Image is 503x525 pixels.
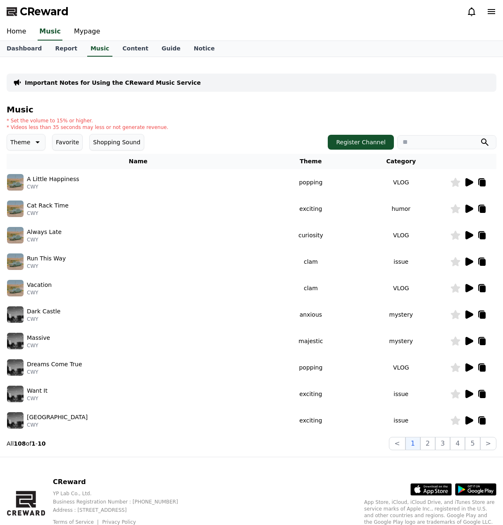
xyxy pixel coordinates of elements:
[352,328,451,354] td: mystery
[10,136,30,148] p: Theme
[27,254,66,263] p: Run This Way
[7,253,24,270] img: music
[269,248,352,275] td: clam
[269,354,352,381] td: popping
[155,41,187,57] a: Guide
[27,369,82,375] p: CWY
[450,437,465,450] button: 4
[352,222,451,248] td: VLOG
[352,381,451,407] td: issue
[116,41,155,57] a: Content
[27,184,79,190] p: CWY
[352,354,451,381] td: VLOG
[14,440,26,447] strong: 108
[7,174,24,191] img: music
[352,275,451,301] td: VLOG
[53,477,191,487] p: CReward
[27,281,52,289] p: Vacation
[27,395,48,402] p: CWY
[269,407,352,434] td: exciting
[67,23,107,41] a: Mypage
[7,5,69,18] a: CReward
[269,381,352,407] td: exciting
[53,507,191,513] p: Address : [STREET_ADDRESS]
[7,117,168,124] p: * Set the volume to 15% or higher.
[52,134,83,150] button: Favorite
[27,387,48,395] p: Want It
[389,437,405,450] button: <
[269,222,352,248] td: curiosity
[38,23,62,41] a: Music
[27,422,88,428] p: CWY
[27,342,50,349] p: CWY
[269,328,352,354] td: majestic
[269,169,352,196] td: popping
[27,334,50,342] p: Massive
[352,169,451,196] td: VLOG
[27,263,66,270] p: CWY
[27,289,52,296] p: CWY
[7,105,496,114] h4: Music
[25,79,201,87] a: Important Notes for Using the CReward Music Service
[7,359,24,376] img: music
[7,200,24,217] img: music
[269,275,352,301] td: clam
[7,306,24,323] img: music
[269,196,352,222] td: exciting
[27,175,79,184] p: A Little Happiness
[269,154,352,169] th: Theme
[27,316,60,322] p: CWY
[352,154,451,169] th: Category
[7,227,24,243] img: music
[27,201,69,210] p: Cat Rack Time
[435,437,450,450] button: 3
[102,519,136,525] a: Privacy Policy
[7,124,168,131] p: * Videos less than 35 seconds may less or not generate revenue.
[7,134,45,150] button: Theme
[53,490,191,497] p: YP Lab Co., Ltd.
[465,437,480,450] button: 5
[7,333,24,349] img: music
[87,41,112,57] a: Music
[187,41,222,57] a: Notice
[269,301,352,328] td: anxious
[38,440,45,447] strong: 10
[7,412,24,429] img: music
[20,5,69,18] span: CReward
[53,519,100,525] a: Terms of Service
[27,210,69,217] p: CWY
[27,360,82,369] p: Dreams Come True
[7,154,269,169] th: Name
[352,248,451,275] td: issue
[27,307,60,316] p: Dark Castle
[7,386,24,402] img: music
[328,135,394,150] button: Register Channel
[89,134,144,150] button: Shopping Sound
[480,437,496,450] button: >
[27,413,88,422] p: [GEOGRAPHIC_DATA]
[27,236,62,243] p: CWY
[27,228,62,236] p: Always Late
[405,437,420,450] button: 1
[7,439,45,448] p: All of -
[48,41,84,57] a: Report
[31,440,36,447] strong: 1
[352,301,451,328] td: mystery
[7,280,24,296] img: music
[53,499,191,505] p: Business Registration Number : [PHONE_NUMBER]
[420,437,435,450] button: 2
[352,196,451,222] td: humor
[352,407,451,434] td: issue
